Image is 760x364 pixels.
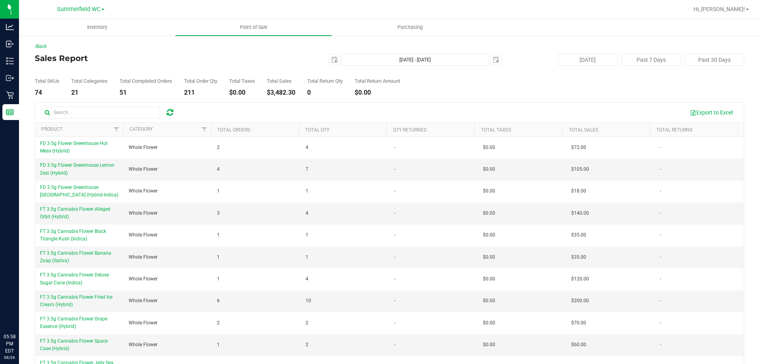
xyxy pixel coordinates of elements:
[660,187,661,195] span: -
[129,144,158,151] span: Whole Flower
[660,166,661,173] span: -
[483,297,495,305] span: $0.00
[129,187,158,195] span: Whole Flower
[571,144,586,151] span: $72.00
[35,78,59,84] div: Total SKUs
[490,54,502,65] span: select
[217,187,220,195] span: 1
[267,78,295,84] div: Total Sales
[129,319,158,327] span: Whole Flower
[621,54,681,66] button: Past 7 Days
[35,90,59,96] div: 74
[571,231,586,239] span: $35.00
[387,24,433,31] span: Purchasing
[6,57,14,65] inline-svg: Inventory
[6,23,14,31] inline-svg: Analytics
[40,206,110,219] span: FT 3.5g Cannabis Flower Alleged Orbit (Hybrid)
[57,6,101,13] span: Summerfield WC
[571,319,586,327] span: $70.00
[393,127,427,133] a: Qty Returned
[571,297,589,305] span: $200.00
[483,166,495,173] span: $0.00
[660,341,661,349] span: -
[306,210,308,217] span: 4
[394,210,395,217] span: -
[19,19,175,36] a: Inventory
[6,108,14,116] inline-svg: Reports
[332,19,488,36] a: Purchasing
[129,253,158,261] span: Whole Flower
[660,144,661,151] span: -
[40,294,112,307] span: FT 3.5g Cannabis Flower Fried Ice Cream (Hybrid)
[307,78,343,84] div: Total Return Qty
[394,253,395,261] span: -
[355,90,400,96] div: $0.00
[129,231,158,239] span: Whole Flower
[40,250,111,263] span: FT 3.5g Cannabis Flower Banana Zoap (Sativa)
[306,231,308,239] span: 1
[306,319,308,327] span: 2
[217,210,220,217] span: 3
[217,166,220,173] span: 4
[394,166,395,173] span: -
[40,338,108,351] span: FT 3.5g Cannabis Flower Space Case (Hybrid)
[660,297,661,305] span: -
[306,341,308,349] span: 2
[394,319,395,327] span: -
[394,144,395,151] span: -
[481,127,511,133] a: Total Taxes
[693,6,745,12] span: Hi, [PERSON_NAME]!
[8,301,32,324] iframe: Resource center
[6,91,14,99] inline-svg: Retail
[394,187,395,195] span: -
[198,123,211,136] a: Filter
[306,253,308,261] span: 1
[6,74,14,82] inline-svg: Outbound
[129,166,158,173] span: Whole Flower
[41,107,160,118] input: Search...
[184,78,217,84] div: Total Order Qty
[35,44,47,49] a: Back
[306,297,311,305] span: 10
[394,297,395,305] span: -
[71,90,108,96] div: 21
[40,185,118,198] span: FD 3.5g Flower Greenhouse [GEOGRAPHIC_DATA] (Hybrid-Indica)
[217,144,220,151] span: 2
[656,127,692,133] a: Total Returns
[394,231,395,239] span: -
[685,54,744,66] button: Past 30 Days
[483,275,495,283] span: $0.00
[40,162,114,175] span: FD 3.5g Flower Greenhouse Lemon Zest (Hybrid)
[660,319,661,327] span: -
[71,78,108,84] div: Total Categories
[306,166,308,173] span: 7
[571,187,586,195] span: $18.00
[394,275,395,283] span: -
[483,187,495,195] span: $0.00
[229,78,255,84] div: Total Taxes
[660,275,661,283] span: -
[305,127,329,133] a: Total Qty
[229,90,255,96] div: $0.00
[217,341,220,349] span: 1
[355,78,400,84] div: Total Return Amount
[217,297,220,305] span: 6
[184,90,217,96] div: 211
[41,126,63,132] a: Product
[40,229,106,242] span: FT 3.5g Cannabis Flower Black Triangle Kush (Indica)
[685,106,738,119] button: Export to Excel
[306,144,308,151] span: 4
[120,90,172,96] div: 51
[660,210,661,217] span: -
[571,275,589,283] span: $120.00
[660,231,661,239] span: -
[40,272,109,285] span: FT 3.5g Cannabis Flower Deluxe Sugar Cane (Indica)
[571,253,586,261] span: $35.00
[483,231,495,239] span: $0.00
[129,341,158,349] span: Whole Flower
[217,127,250,133] a: Total Orders
[307,90,343,96] div: 0
[483,210,495,217] span: $0.00
[129,275,158,283] span: Whole Flower
[129,210,158,217] span: Whole Flower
